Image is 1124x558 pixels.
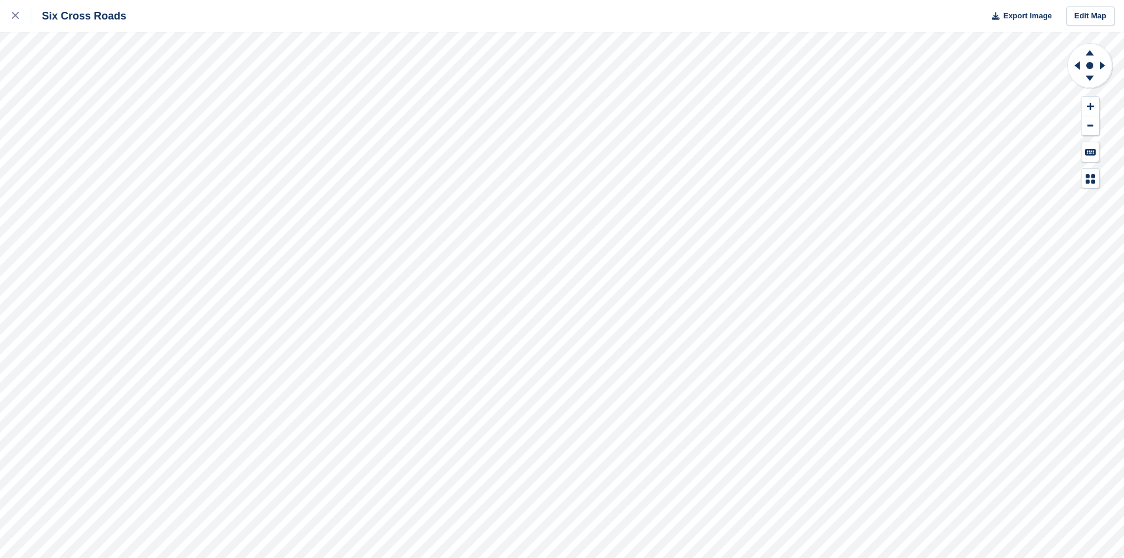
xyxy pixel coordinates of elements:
button: Keyboard Shortcuts [1082,142,1099,162]
button: Zoom In [1082,97,1099,116]
a: Edit Map [1066,6,1115,26]
button: Map Legend [1082,169,1099,188]
button: Zoom Out [1082,116,1099,136]
span: Export Image [1003,10,1051,22]
button: Export Image [985,6,1052,26]
div: Six Cross Roads [31,9,126,23]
